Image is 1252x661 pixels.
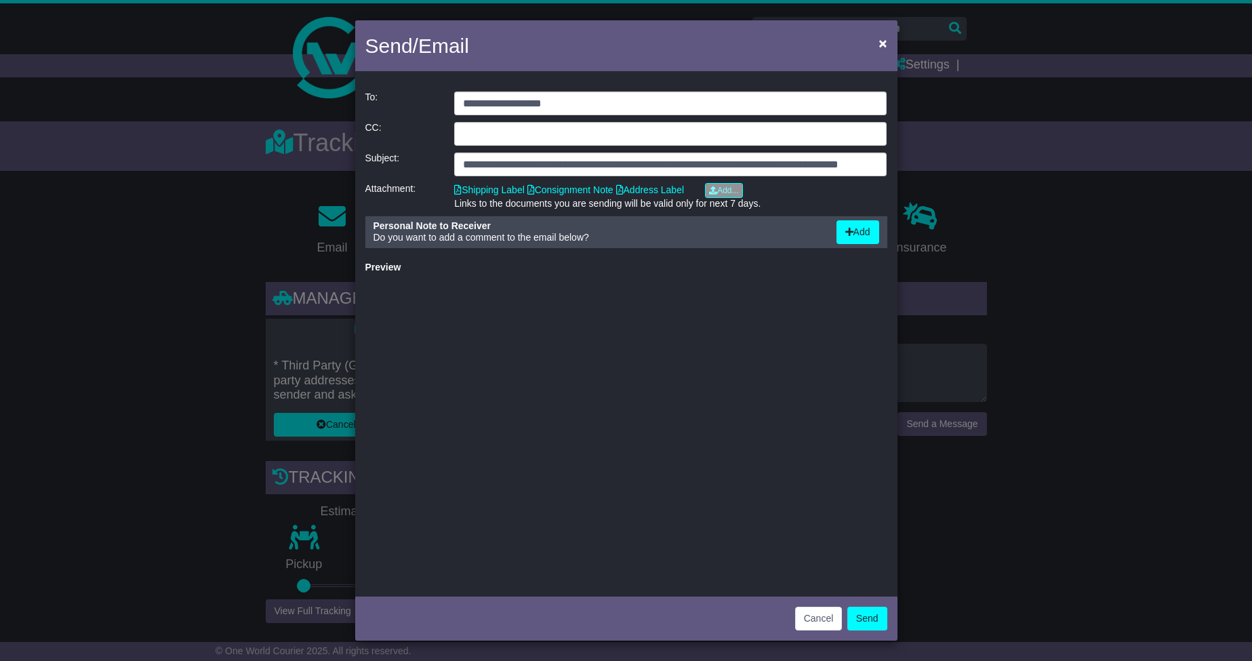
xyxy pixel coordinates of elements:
[705,183,742,198] a: Add...
[365,262,887,273] div: Preview
[872,29,893,57] button: Close
[454,184,525,195] a: Shipping Label
[616,184,685,195] a: Address Label
[359,183,448,209] div: Attachment:
[847,607,887,630] button: Send
[359,92,448,115] div: To:
[527,184,613,195] a: Consignment Note
[367,220,830,244] div: Do you want to add a comment to the email below?
[879,35,887,51] span: ×
[365,31,469,61] h4: Send/Email
[836,220,879,244] button: Add
[359,122,448,146] div: CC:
[359,153,448,176] div: Subject:
[454,198,887,209] div: Links to the documents you are sending will be valid only for next 7 days.
[795,607,843,630] button: Cancel
[373,220,823,232] div: Personal Note to Receiver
